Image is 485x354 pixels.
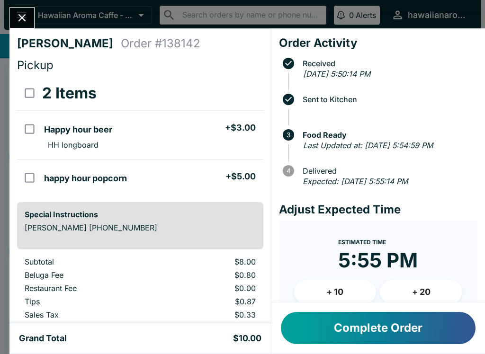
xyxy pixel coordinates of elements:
[287,131,290,139] text: 3
[338,248,418,273] time: 5:55 PM
[281,312,476,344] button: Complete Order
[298,95,477,104] span: Sent to Kitchen
[25,210,256,219] h6: Special Instructions
[19,333,67,344] h5: Grand Total
[298,59,477,68] span: Received
[44,124,112,135] h5: Happy hour beer
[25,310,155,319] p: Sales Tax
[121,36,200,51] h4: Order # 138142
[338,239,386,246] span: Estimated Time
[17,58,54,72] span: Pickup
[303,69,370,79] em: [DATE] 5:50:14 PM
[279,36,477,50] h4: Order Activity
[294,280,377,304] button: + 10
[233,333,261,344] h5: $10.00
[298,131,477,139] span: Food Ready
[17,36,121,51] h4: [PERSON_NAME]
[225,122,256,133] h5: + $3.00
[44,173,127,184] h5: happy hour popcorn
[170,310,256,319] p: $0.33
[170,257,256,266] p: $8.00
[10,8,34,28] button: Close
[380,280,462,304] button: + 20
[303,177,408,186] em: Expected: [DATE] 5:55:14 PM
[170,297,256,306] p: $0.87
[17,76,263,195] table: orders table
[17,257,263,323] table: orders table
[303,141,433,150] em: Last Updated at: [DATE] 5:54:59 PM
[25,223,256,232] p: [PERSON_NAME] [PHONE_NUMBER]
[170,270,256,280] p: $0.80
[170,283,256,293] p: $0.00
[225,171,256,182] h5: + $5.00
[25,257,155,266] p: Subtotal
[48,140,99,150] p: HH longboard
[25,283,155,293] p: Restaurant Fee
[25,297,155,306] p: Tips
[25,270,155,280] p: Beluga Fee
[298,167,477,175] span: Delivered
[279,203,477,217] h4: Adjust Expected Time
[42,84,97,103] h3: 2 Items
[286,167,290,175] text: 4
